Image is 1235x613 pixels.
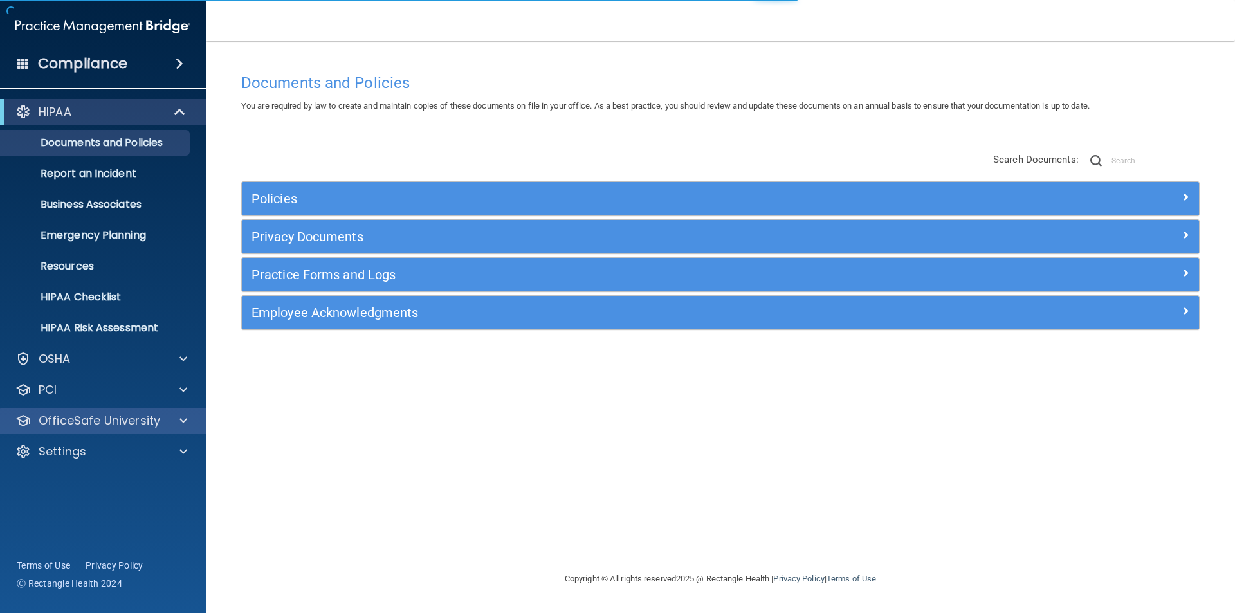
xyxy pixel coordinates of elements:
h5: Privacy Documents [252,230,950,244]
a: Privacy Policy [773,574,824,583]
a: Practice Forms and Logs [252,264,1189,285]
a: OfficeSafe University [15,413,187,428]
input: Search [1111,151,1200,170]
img: ic-search.3b580494.png [1090,155,1102,167]
h5: Employee Acknowledgments [252,306,950,320]
p: Resources [8,260,184,273]
h4: Compliance [38,55,127,73]
a: Terms of Use [827,574,876,583]
p: Settings [39,444,86,459]
p: PCI [39,382,57,398]
p: OSHA [39,351,71,367]
a: Privacy Policy [86,559,143,572]
span: You are required by law to create and maintain copies of these documents on file in your office. ... [241,101,1090,111]
span: Search Documents: [993,154,1079,165]
p: Business Associates [8,198,184,211]
a: HIPAA [15,104,187,120]
h4: Documents and Policies [241,75,1200,91]
a: Policies [252,188,1189,209]
img: PMB logo [15,14,190,39]
p: Emergency Planning [8,229,184,242]
span: Ⓒ Rectangle Health 2024 [17,577,122,590]
h5: Practice Forms and Logs [252,268,950,282]
a: Settings [15,444,187,459]
a: Privacy Documents [252,226,1189,247]
p: HIPAA Checklist [8,291,184,304]
p: OfficeSafe University [39,413,160,428]
a: Employee Acknowledgments [252,302,1189,323]
p: Documents and Policies [8,136,184,149]
p: HIPAA [39,104,71,120]
p: Report an Incident [8,167,184,180]
a: PCI [15,382,187,398]
a: Terms of Use [17,559,70,572]
a: OSHA [15,351,187,367]
div: Copyright © All rights reserved 2025 @ Rectangle Health | | [486,558,955,599]
h5: Policies [252,192,950,206]
p: HIPAA Risk Assessment [8,322,184,334]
